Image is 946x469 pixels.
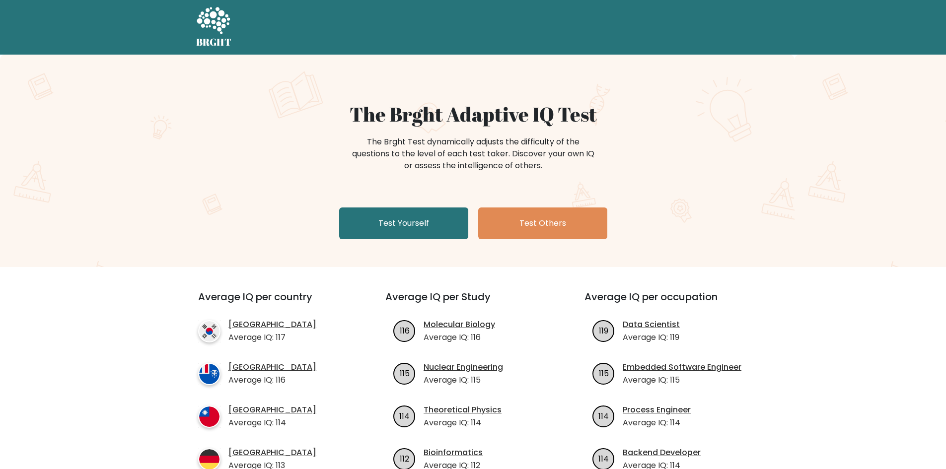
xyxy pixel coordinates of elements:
p: Average IQ: 116 [424,332,495,343]
p: Average IQ: 114 [228,417,316,429]
a: Test Yourself [339,207,468,239]
h5: BRGHT [196,36,232,48]
a: Backend Developer [623,447,701,459]
text: 115 [400,367,410,379]
p: Average IQ: 114 [623,417,691,429]
a: Test Others [478,207,607,239]
text: 115 [599,367,609,379]
img: country [198,405,220,428]
h3: Average IQ per occupation [584,291,760,315]
div: The Brght Test dynamically adjusts the difficulty of the questions to the level of each test take... [349,136,597,172]
a: Data Scientist [623,319,680,331]
a: Bioinformatics [424,447,483,459]
a: Theoretical Physics [424,404,502,416]
p: Average IQ: 115 [623,374,741,386]
text: 114 [598,410,609,421]
a: Embedded Software Engineer [623,361,741,373]
a: Molecular Biology [424,319,495,331]
text: 116 [400,325,410,336]
p: Average IQ: 114 [424,417,502,429]
h1: The Brght Adaptive IQ Test [231,102,716,126]
p: Average IQ: 116 [228,374,316,386]
a: BRGHT [196,4,232,51]
a: Process Engineer [623,404,691,416]
a: [GEOGRAPHIC_DATA] [228,447,316,459]
a: [GEOGRAPHIC_DATA] [228,319,316,331]
p: Average IQ: 117 [228,332,316,343]
text: 114 [399,410,410,421]
a: Nuclear Engineering [424,361,503,373]
text: 119 [599,325,608,336]
a: [GEOGRAPHIC_DATA] [228,404,316,416]
img: country [198,320,220,342]
text: 114 [598,453,609,464]
text: 112 [400,453,409,464]
img: country [198,363,220,385]
p: Average IQ: 115 [424,374,503,386]
h3: Average IQ per country [198,291,350,315]
a: [GEOGRAPHIC_DATA] [228,361,316,373]
h3: Average IQ per Study [385,291,561,315]
p: Average IQ: 119 [623,332,680,343]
